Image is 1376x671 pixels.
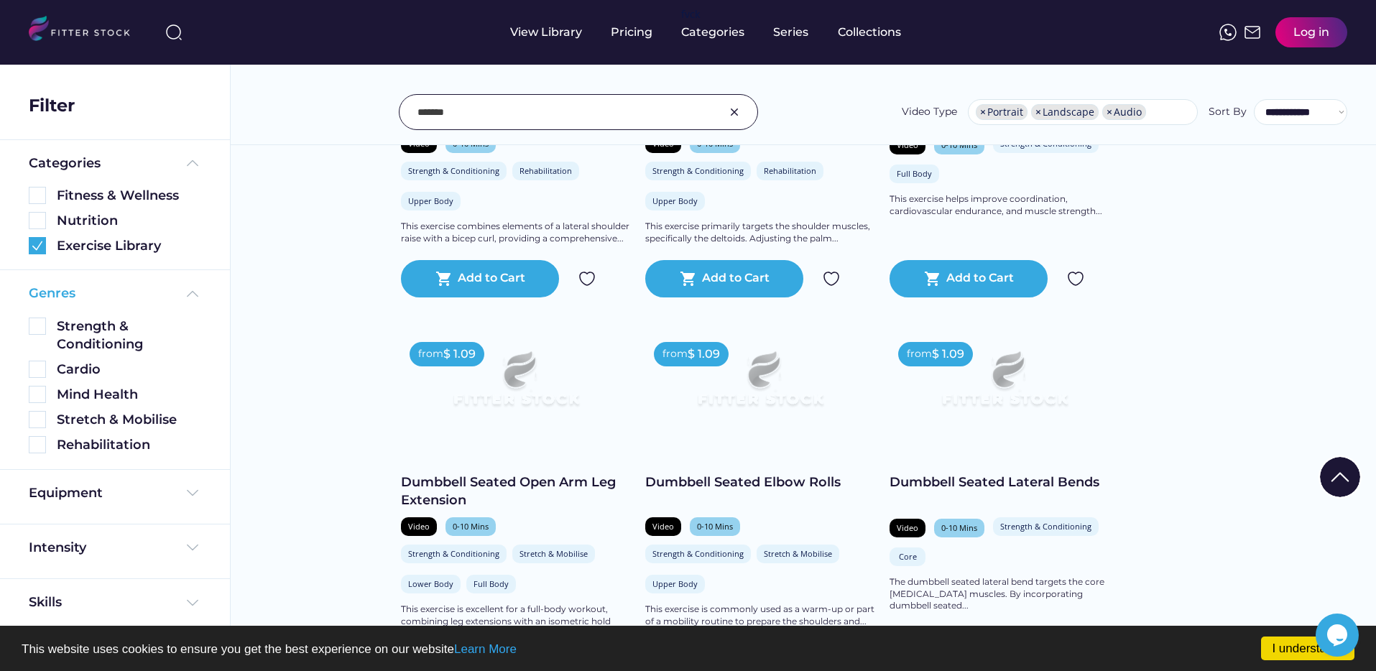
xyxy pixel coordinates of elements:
div: 0-10 Mins [697,521,733,532]
div: Series [773,24,809,40]
div: This exercise primarily targets the shoulder muscles, specifically the deltoids. Adjusting the pa... [645,221,875,245]
div: Stretch & Mobilise [764,548,832,559]
a: Learn More [454,642,517,656]
div: Rehabilitation [764,165,816,176]
div: This exercise is excellent for a full-body workout, combining leg extensions with an isometric ho... [401,603,631,639]
img: Rectangle%205126.svg [29,318,46,335]
img: Frame%2079%20%281%29.svg [668,333,852,437]
div: This exercise combines elements of a lateral shoulder raise with a bicep curl, providing a compre... [401,221,631,245]
div: Upper Body [408,195,453,206]
div: $ 1.09 [688,346,720,362]
img: Group%201000002360.svg [29,237,46,254]
img: Group%201000002322%20%281%29.svg [1320,457,1360,497]
div: Add to Cart [946,270,1014,287]
img: Frame%2079%20%281%29.svg [913,333,1096,437]
img: Frame%2079%20%281%29.svg [424,333,608,437]
div: Video [652,521,674,532]
div: The dumbbell seated lateral bend targets the core [MEDICAL_DATA] muscles. By incorporating dumbbe... [890,576,1119,612]
img: Rectangle%205126.svg [29,386,46,403]
img: Group%201000002324.svg [823,270,840,287]
img: search-normal%203.svg [165,24,183,41]
div: Intensity [29,539,86,557]
div: Video [408,521,430,532]
div: View Library [510,24,582,40]
div: Rehabilitation [520,165,572,176]
div: Video [897,522,918,533]
div: Exercise Library [57,237,201,255]
button: shopping_cart [680,270,697,287]
div: Genres [29,284,75,302]
li: Audio [1102,104,1146,120]
div: Add to Cart [702,270,770,287]
img: meteor-icons_whatsapp%20%281%29.svg [1219,24,1237,41]
div: Fitness & Wellness [57,187,201,205]
div: 0-10 Mins [941,522,977,533]
div: Filter [29,93,75,118]
div: from [418,347,443,361]
div: fvck [681,7,700,22]
div: Strength & Conditioning [652,548,744,559]
div: $ 1.09 [443,346,476,362]
div: Full Body [474,578,509,589]
div: Video Type [902,105,957,119]
img: Frame%20%284%29.svg [184,484,201,501]
img: Group%201000002326.svg [726,103,743,121]
div: Collections [838,24,901,40]
div: Strength & Conditioning [57,318,201,353]
img: Frame%20%284%29.svg [184,539,201,556]
div: Dumbbell Seated Lateral Bends [890,473,1119,491]
div: Stretch & Mobilise [520,548,588,559]
span: × [980,107,986,117]
div: Full Body [897,168,932,179]
div: Strength & Conditioning [408,165,499,176]
div: Lower Body [408,578,453,589]
div: Pricing [611,24,652,40]
div: This exercise helps improve coordination, cardiovascular endurance, and muscle strength... [890,193,1119,218]
img: Frame%20%284%29.svg [184,594,201,611]
div: Strength & Conditioning [408,548,499,559]
div: This exercise is commonly used as a warm-up or part of a mobility routine to prepare the shoulder... [645,603,875,628]
img: Rectangle%205126.svg [29,187,46,204]
div: Log in [1293,24,1329,40]
img: Rectangle%205126.svg [29,361,46,378]
div: $ 1.09 [932,346,964,362]
a: I understand! [1261,637,1354,660]
img: Frame%2051.svg [1244,24,1261,41]
img: Rectangle%205126.svg [29,411,46,428]
img: Frame%20%285%29.svg [184,154,201,172]
div: Strength & Conditioning [652,165,744,176]
button: shopping_cart [924,270,941,287]
img: Frame%20%285%29.svg [184,285,201,302]
img: Rectangle%205126.svg [29,212,46,229]
img: Group%201000002324.svg [578,270,596,287]
img: Rectangle%205126.svg [29,436,46,453]
div: Sort By [1209,105,1247,119]
div: 0-10 Mins [453,521,489,532]
div: Dumbbell Seated Elbow Rolls [645,473,875,491]
div: Stretch & Mobilise [57,411,201,429]
p: This website uses cookies to ensure you get the best experience on our website [22,643,1354,655]
div: Nutrition [57,212,201,230]
div: Categories [29,154,101,172]
span: × [1107,107,1112,117]
div: Skills [29,593,65,611]
iframe: chat widget [1316,614,1362,657]
div: Rehabilitation [57,436,201,454]
li: Portrait [976,104,1028,120]
div: Dumbbell Seated Open Arm Leg Extension [401,473,631,509]
div: Equipment [29,484,103,502]
img: LOGO.svg [29,16,142,45]
img: Group%201000002324.svg [1067,270,1084,287]
div: Mind Health [57,386,201,404]
div: Cardio [57,361,201,379]
div: Categories [681,24,744,40]
span: × [1035,107,1041,117]
div: Core [897,551,918,562]
button: shopping_cart [435,270,453,287]
div: from [662,347,688,361]
div: Upper Body [652,195,698,206]
div: Strength & Conditioning [1000,521,1091,532]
